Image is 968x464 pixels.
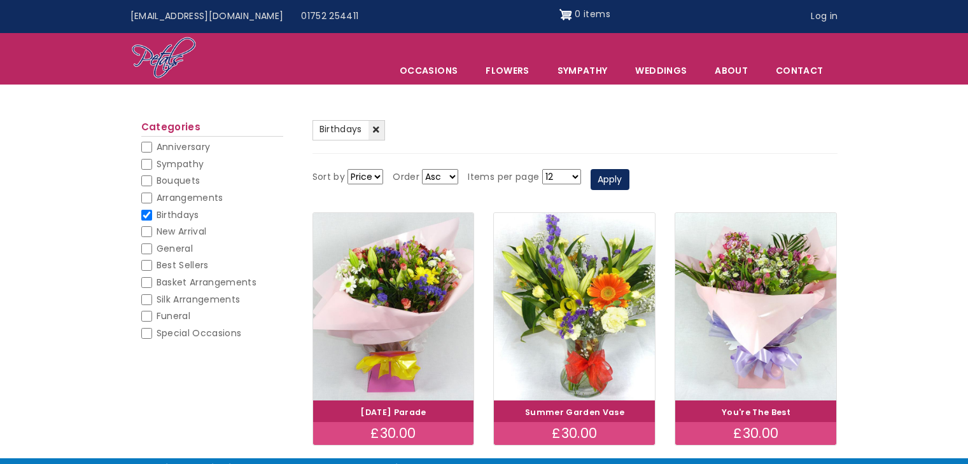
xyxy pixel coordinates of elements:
[722,407,790,418] a: You're The Best
[312,120,385,140] a: Birthdays
[386,57,471,84] span: Occasions
[157,327,242,339] span: Special Occasions
[675,213,836,400] img: You're The Best
[157,242,193,255] span: General
[157,208,199,221] span: Birthdays
[468,170,539,185] label: Items per page
[575,8,610,20] span: 0 items
[312,170,345,185] label: Sort by
[157,158,204,170] span: Sympathy
[122,4,293,29] a: [EMAIL_ADDRESS][DOMAIN_NAME]
[494,422,655,445] div: £30.00
[131,36,197,81] img: Home
[319,123,362,135] span: Birthdays
[494,213,655,400] img: Summer Garden Vase
[157,310,190,322] span: Funeral
[525,407,624,418] a: Summer Garden Vase
[157,140,211,153] span: Anniversary
[313,213,474,400] img: Carnival Parade
[157,174,200,187] span: Bouquets
[393,170,419,185] label: Order
[591,169,629,191] button: Apply
[762,57,836,84] a: Contact
[157,276,257,289] span: Basket Arrangements
[157,293,241,306] span: Silk Arrangements
[157,191,223,204] span: Arrangements
[544,57,621,84] a: Sympathy
[313,422,474,445] div: £30.00
[701,57,761,84] a: About
[559,4,610,25] a: Shopping cart 0 items
[157,259,209,271] span: Best Sellers
[360,407,426,418] a: [DATE] Parade
[141,121,283,137] h2: Categories
[472,57,542,84] a: Flowers
[675,422,836,445] div: £30.00
[802,4,846,29] a: Log in
[559,4,572,25] img: Shopping cart
[292,4,367,29] a: 01752 254411
[622,57,700,84] span: Weddings
[157,225,207,238] span: New Arrival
